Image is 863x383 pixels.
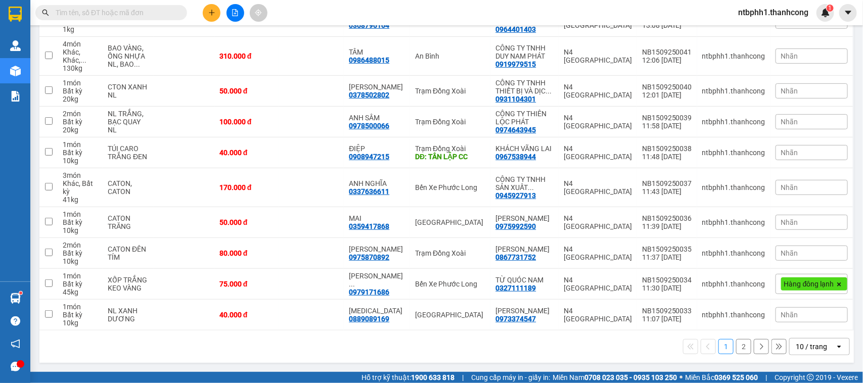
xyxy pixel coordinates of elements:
button: 1 [718,339,734,354]
div: NB1509250041 [642,48,692,56]
span: Nhãn [781,52,798,60]
div: Bất kỳ [63,118,98,126]
div: NGUYỄN THỊ THẮM [495,307,553,315]
span: Miền Bắc [685,372,758,383]
div: 2 món [63,110,98,118]
div: CÔNG TY TNHH DUY NAM PHÁT [495,44,553,60]
div: NGÔ HỮU QUY [495,245,553,253]
img: icon-new-feature [821,8,830,17]
span: Hàng đông lạnh [784,279,834,289]
div: N4 [GEOGRAPHIC_DATA] [564,114,632,130]
div: 0979171686 [349,288,389,296]
div: NB1509250036 [642,214,692,222]
div: 0867731752 [495,253,536,261]
div: 0975870892 [349,253,389,261]
div: 130 kg [63,64,98,72]
span: Hỗ trợ kỹ thuật: [361,372,455,383]
span: Cung cấp máy in - giấy in: [471,372,550,383]
img: solution-icon [10,91,21,102]
div: 4 món [63,40,98,48]
div: 0967538944 [495,153,536,161]
div: BAO VÀNG, ỐNG NHỰA NL, BAO VÀNG, ỐNG NHỰA NL, BAO VÀNG, ỐNG NHỰA NL [108,44,149,68]
span: Nhãn [781,87,798,95]
div: 41 kg [63,196,98,204]
div: 11:37 [DATE] [642,253,692,261]
div: NB1509250039 [642,114,692,122]
div: ntbphh1.thanhcong [702,280,765,288]
div: 45 kg [63,288,98,296]
div: ntbphh1.thanhcong [702,52,765,60]
div: 40.000 đ [219,149,274,157]
div: Bất kỳ [63,149,98,157]
input: Tìm tên, số ĐT hoặc mã đơn [56,7,175,18]
div: 100.000 đ [219,118,274,126]
div: 1 món [63,140,98,149]
div: TỪ QUÓC NAM [495,276,553,284]
div: NB1509250040 [642,83,692,91]
div: ntbphh1.thanhcong [702,87,765,95]
strong: 1900 633 818 [411,373,455,381]
div: 10 kg [63,157,98,165]
div: N4 [GEOGRAPHIC_DATA] [564,145,632,161]
div: 10 kg [63,257,98,265]
span: aim [255,9,262,16]
div: 0945927913 [495,191,536,200]
div: Khác, Bất kỳ [63,179,98,196]
div: Bất kỳ [63,249,98,257]
div: 40.000 đ [219,311,274,319]
div: Bất kỳ [63,218,98,226]
span: ntbphh1.thanhcong [730,6,816,19]
div: 1 món [63,272,98,280]
div: Bến Xe Phước Long [415,280,485,288]
div: N4 [GEOGRAPHIC_DATA] [564,179,632,196]
span: ... [528,183,534,191]
div: DĐ: TÂN LẬP CC [415,153,485,161]
div: XỐP TRẮNG KEO VÀNG [108,276,149,292]
div: 170.000 đ [219,183,274,191]
div: Khác, Khác, Bất kỳ [63,48,98,64]
button: caret-down [839,4,857,22]
div: ntbphh1.thanhcong [702,218,765,226]
div: 11:30 [DATE] [642,284,692,292]
span: ... [546,87,552,95]
div: 2 món [63,241,98,249]
div: THAM [349,307,405,315]
span: Miền Nam [553,372,677,383]
div: 0973374547 [495,315,536,323]
div: Bất kỳ [63,87,98,95]
div: 50.000 đ [219,218,274,226]
img: logo-vxr [9,7,22,22]
div: Trạm Đồng Xoài [415,118,485,126]
div: N4 [GEOGRAPHIC_DATA] [564,83,632,99]
span: plus [208,9,215,16]
div: CATON TRĂNG [108,214,149,230]
div: 11:58 [DATE] [642,122,692,130]
span: copyright [807,374,814,381]
span: Nhãn [781,249,798,257]
img: warehouse-icon [10,40,21,51]
div: 11:43 [DATE] [642,187,692,196]
div: 0974643945 [495,126,536,134]
span: Nhãn [781,218,798,226]
div: 0975992590 [495,222,536,230]
div: NGUYỄN QUỐC KHANG [495,214,553,222]
div: N4 [GEOGRAPHIC_DATA] [564,276,632,292]
div: NB1509250037 [642,179,692,187]
div: CATON ĐÊN TÍM [108,245,149,261]
div: N4 [GEOGRAPHIC_DATA] [564,48,632,64]
img: warehouse-icon [10,293,21,304]
div: 0919979515 [495,60,536,68]
div: TRẦN VĂN PHONG [349,272,405,288]
div: KHÁCH VÃNG LAI [495,145,553,153]
strong: 0708 023 035 - 0935 103 250 [584,373,677,381]
div: [GEOGRAPHIC_DATA] [415,311,485,319]
div: NB1509250035 [642,245,692,253]
button: 2 [736,339,751,354]
div: Bất kỳ [63,311,98,319]
div: 0378502802 [349,91,389,99]
sup: 1 [827,5,834,12]
div: 11:07 [DATE] [642,315,692,323]
div: N4 [GEOGRAPHIC_DATA] [564,214,632,230]
div: 0327111189 [495,284,536,292]
span: question-circle [11,316,20,326]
